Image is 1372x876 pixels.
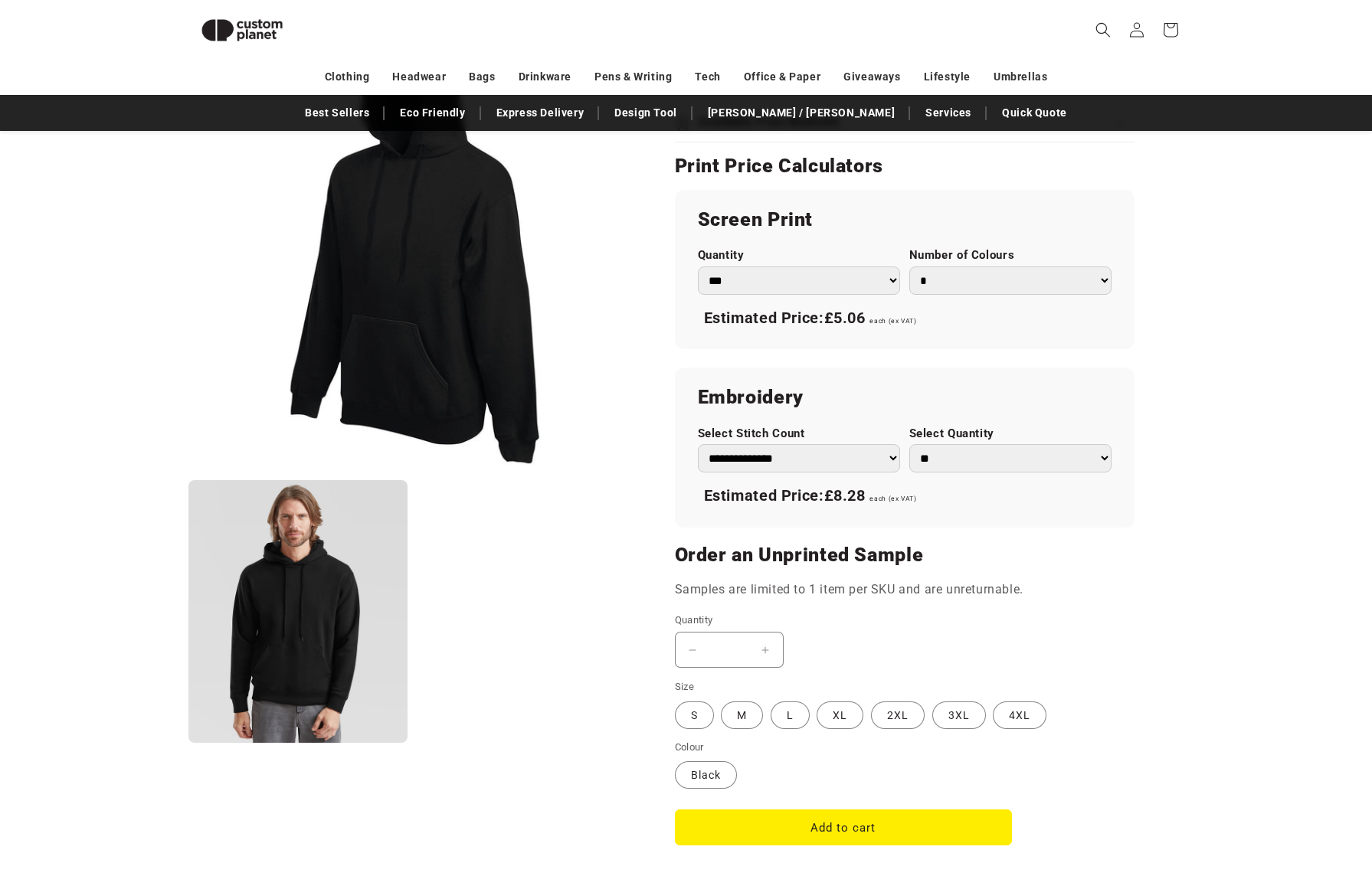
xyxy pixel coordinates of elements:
a: Drinkware [519,64,571,90]
a: Lifestyle [924,64,971,90]
a: Services [918,100,979,126]
summary: Search [1086,13,1120,47]
a: [PERSON_NAME] / [PERSON_NAME] [700,100,902,126]
span: each (ex VAT) [869,495,916,502]
label: S [675,701,714,729]
label: L [771,701,810,729]
legend: Colour [675,740,706,755]
a: Eco Friendly [392,100,473,126]
a: Giveaways [843,64,900,90]
a: Bags [469,64,495,90]
a: Express Delivery [489,100,592,126]
label: M [721,701,763,729]
legend: Size [675,679,696,695]
label: 4XL [993,701,1046,729]
h2: Screen Print [698,208,1112,232]
h2: Print Price Calculators [675,154,1135,178]
h2: Order an Unprinted Sample [675,543,1135,567]
label: Quantity [698,248,900,263]
a: Clothing [325,64,370,90]
label: 2XL [871,701,925,729]
label: Number of Colours [909,248,1112,263]
a: Design Tool [607,100,685,126]
iframe: Chat Widget [1116,711,1372,876]
a: Best Sellers [297,100,377,126]
a: Umbrellas [994,64,1047,90]
label: 3XL [932,701,986,729]
media-gallery: Gallery Viewer [188,23,637,744]
label: Black [675,761,737,789]
label: Quantity [675,613,1012,628]
div: Estimated Price: [698,302,1112,335]
span: each (ex VAT) [869,317,916,325]
label: Select Quantity [909,427,1112,441]
p: Samples are limited to 1 item per SKU and are unreturnable. [675,579,1135,601]
a: Office & Paper [744,64,820,90]
a: Headwear [392,64,446,90]
a: Quick Quote [994,100,1075,126]
label: Select Stitch Count [698,427,900,441]
button: Add to cart [675,809,1012,845]
div: Estimated Price: [698,480,1112,512]
span: £8.28 [824,486,866,505]
img: Custom Planet [188,6,296,54]
a: Pens & Writing [594,64,672,90]
label: XL [817,701,863,729]
a: Tech [695,64,720,90]
span: £5.06 [824,309,866,327]
h2: Embroidery [698,385,1112,410]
